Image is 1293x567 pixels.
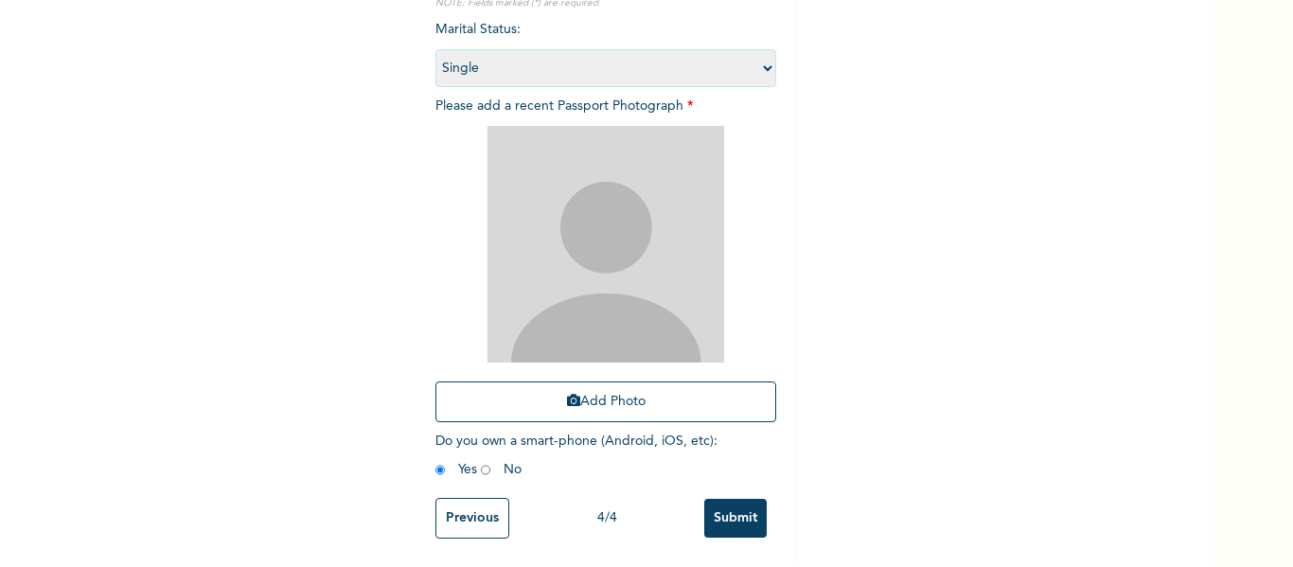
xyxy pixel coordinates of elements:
[509,508,704,528] div: 4 / 4
[435,381,776,422] button: Add Photo
[487,126,724,363] img: Crop
[435,99,776,432] span: Please add a recent Passport Photograph
[435,23,776,75] span: Marital Status :
[435,498,509,539] input: Previous
[435,434,717,476] span: Do you own a smart-phone (Android, iOS, etc) : Yes No
[704,499,767,538] input: Submit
